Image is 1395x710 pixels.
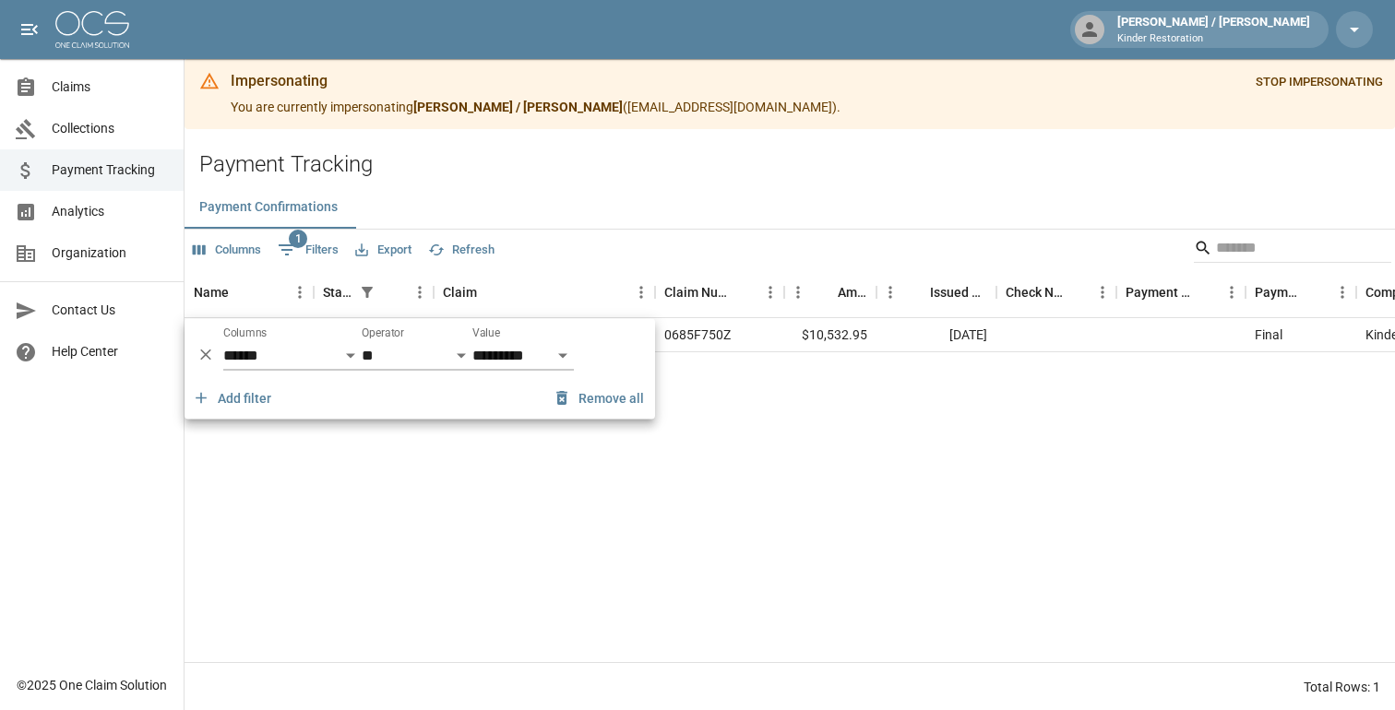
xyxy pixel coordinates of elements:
button: Sort [812,279,838,305]
div: Status [323,266,354,318]
button: Sort [1192,279,1218,305]
p: Kinder Restoration [1117,31,1310,47]
div: Show filters [185,319,655,420]
div: Claim Number [655,266,784,318]
div: Final [1255,325,1282,344]
span: Organization [52,243,169,263]
h2: Payment Tracking [199,151,1395,178]
div: Total Rows: 1 [1304,678,1380,696]
div: Issued Date [876,266,996,318]
button: Menu [627,278,655,306]
button: Payment Confirmations [185,184,352,229]
strong: [PERSON_NAME] / [PERSON_NAME] [413,100,623,114]
button: Delete [192,341,220,369]
button: Sort [731,279,757,305]
div: Status [314,266,434,318]
button: Sort [1063,279,1089,305]
button: Show filters [273,235,343,265]
label: Columns [223,325,267,340]
button: Menu [1218,278,1246,306]
button: STOP IMPERSONATING [1251,68,1388,97]
button: Sort [1303,279,1329,305]
div: $10,532.95 [784,318,876,352]
div: Payment Type [1255,266,1303,318]
div: Check Number [1006,266,1063,318]
div: Name [194,266,229,318]
button: Sort [477,279,503,305]
button: Menu [1089,278,1116,306]
div: Claim [434,266,655,318]
button: Add filter [188,382,279,416]
button: Menu [784,278,812,306]
span: 1 [289,230,307,248]
div: 1 active filter [354,279,380,305]
div: Payment Method [1126,266,1192,318]
button: Menu [286,278,314,306]
div: Payment Method [1116,266,1246,318]
div: Claim Number [664,266,731,318]
div: You are currently impersonating ( [EMAIL_ADDRESS][DOMAIN_NAME] ). [231,65,841,124]
div: 0685F750Z [664,325,731,344]
div: dynamic tabs [185,184,1395,229]
button: Menu [406,278,434,306]
div: Search [1194,233,1391,266]
button: Remove all [549,382,651,416]
button: Refresh [423,236,499,265]
button: Export [351,236,416,265]
label: Value [472,325,500,340]
span: Analytics [52,202,169,221]
button: Sort [380,279,406,305]
div: Name [185,266,314,318]
span: Collections [52,119,169,138]
div: Impersonating [231,70,841,92]
span: Payment Tracking [52,160,169,180]
span: Help Center [52,342,169,361]
img: ocs-logo-white-transparent.png [55,11,129,48]
span: Contact Us [52,301,169,320]
button: Sort [229,279,255,305]
div: Claim [443,266,477,318]
div: © 2025 One Claim Solution [17,676,167,694]
div: Amount [838,266,867,318]
label: Operator [362,325,404,340]
button: open drawer [11,11,48,48]
div: Issued Date [930,266,987,318]
button: Sort [904,279,930,305]
div: [DATE] [876,318,996,352]
div: Check Number [996,266,1116,318]
button: Menu [1329,278,1356,306]
button: Menu [757,278,784,306]
div: [PERSON_NAME] / [PERSON_NAME] [1110,13,1317,46]
span: Claims [52,77,169,97]
button: Select columns [188,236,266,265]
button: Menu [876,278,904,306]
div: Payment Type [1246,266,1356,318]
div: Amount [784,266,876,318]
button: Show filters [354,279,380,305]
